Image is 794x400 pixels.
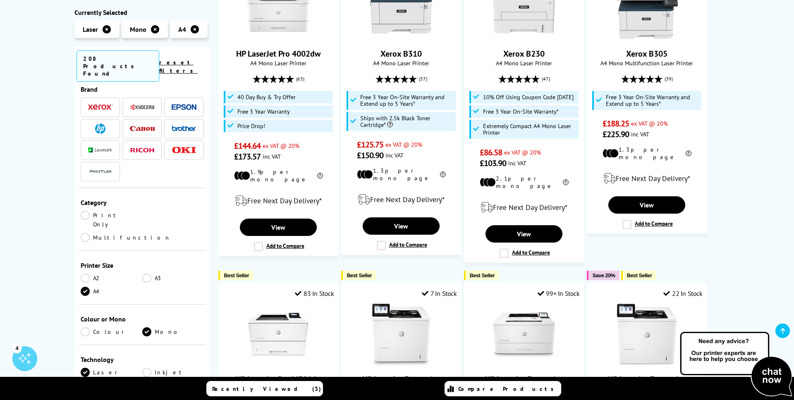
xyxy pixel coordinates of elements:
[263,142,299,150] span: ex VAT @ 20%
[591,59,703,67] span: A4 Mono Multifunction Laser Printer
[493,304,555,366] img: HP LaserJet Enterprise M406dn
[206,381,323,396] a: Recently Viewed (3)
[172,104,196,110] img: Epson
[504,148,541,156] span: ex VAT @ 20%
[480,158,507,169] span: £103.90
[237,94,296,100] span: 40 Day Buy & Try Offer
[88,167,113,177] img: Pantum
[88,148,113,153] img: Lexmark
[678,331,794,398] img: Open Live Chat window
[485,374,563,395] a: HP LaserJet Enterprise M406dn
[295,289,334,298] div: 83 In Stock
[178,25,186,33] span: A4
[81,274,142,283] a: A2
[480,147,502,158] span: £86.58
[236,374,321,385] a: HP LaserJet Pro M501dn
[469,196,580,219] div: modal_delivery
[357,150,384,161] span: £150.90
[142,368,204,377] a: Inkjet
[88,102,113,112] a: Xerox
[370,359,432,367] a: HP LaserJet Enterprise M612dn
[81,233,171,242] a: Multifunction
[12,343,22,352] div: 4
[631,130,649,138] span: inc VAT
[130,104,155,110] img: Kyocera
[616,359,678,367] a: HP LaserJet Enterprise M611dn
[500,249,550,258] label: Add to Compare
[81,327,142,336] a: Colour
[542,71,550,87] span: (47)
[234,140,261,151] span: £144.64
[357,167,446,182] li: 1.3p per mono page
[485,225,562,243] a: View
[608,196,685,214] a: View
[360,115,454,128] span: Ships with 2.5k Black Toner Cartridge*
[172,147,196,154] img: OKI
[385,140,422,148] span: ex VAT @ 20%
[587,271,619,280] button: Save 20%
[172,124,196,134] a: Brother
[603,146,691,161] li: 1.3p per mono page
[603,129,629,140] span: £225.90
[81,211,142,229] a: Print Only
[341,271,376,280] button: Best Seller
[95,124,105,134] img: HP
[142,327,204,336] a: Mono
[665,71,673,87] span: (39)
[247,304,309,366] img: HP LaserJet Pro M501dn
[218,271,254,280] button: Best Seller
[483,123,576,136] span: Extremely Compact A4 Mono Laser Printer
[603,118,629,129] span: £188.25
[483,94,574,100] span: 10% Off Using Coupon Code [DATE]
[347,272,372,279] span: Best Seller
[237,108,290,115] span: Free 3 Year Warranty
[370,304,432,366] img: HP LaserJet Enterprise M612dn
[81,287,142,296] a: A4
[508,159,526,167] span: inc VAT
[458,385,558,393] span: Compare Products
[172,102,196,112] a: Epson
[77,50,159,82] span: 208 Products Found
[254,242,304,251] label: Add to Compare
[212,385,321,393] span: Recently Viewed (3)
[81,355,204,364] div: Technology
[422,289,457,298] div: 7 In Stock
[237,123,265,129] span: Price Drop!
[88,105,113,110] img: Xerox
[247,359,309,367] a: HP LaserJet Pro M501dn
[296,71,304,87] span: (63)
[621,271,656,280] button: Best Seller
[622,220,673,229] label: Add to Compare
[81,368,142,377] a: Laser
[130,126,155,131] img: Canon
[130,148,155,152] img: Ricoh
[142,274,204,283] a: A3
[385,151,404,159] span: inc VAT
[81,261,204,269] div: Printer Size
[130,102,155,112] a: Kyocera
[493,33,555,42] a: Xerox B230
[616,33,678,42] a: Xerox B305
[88,124,113,134] a: HP
[130,124,155,134] a: Canon
[663,289,702,298] div: 22 In Stock
[263,152,281,160] span: inc VAT
[234,151,261,162] span: £173.57
[363,217,440,235] a: View
[247,33,309,42] a: HP LaserJet Pro 4002dw
[626,48,667,59] a: Xerox B305
[593,272,615,279] span: Save 20%
[172,126,196,131] img: Brother
[362,374,440,395] a: HP LaserJet Enterprise M612dn
[346,188,457,211] div: modal_delivery
[470,272,495,279] span: Best Seller
[591,167,703,190] div: modal_delivery
[606,94,699,107] span: Free 3 Year On-Site Warranty and Extend up to 5 Years*
[419,71,427,87] span: (57)
[83,25,98,33] span: Laser
[469,59,580,67] span: A4 Mono Laser Printer
[81,85,204,93] div: Brand
[493,359,555,367] a: HP LaserJet Enterprise M406dn
[88,145,113,155] a: Lexmark
[74,8,210,17] div: Currently Selected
